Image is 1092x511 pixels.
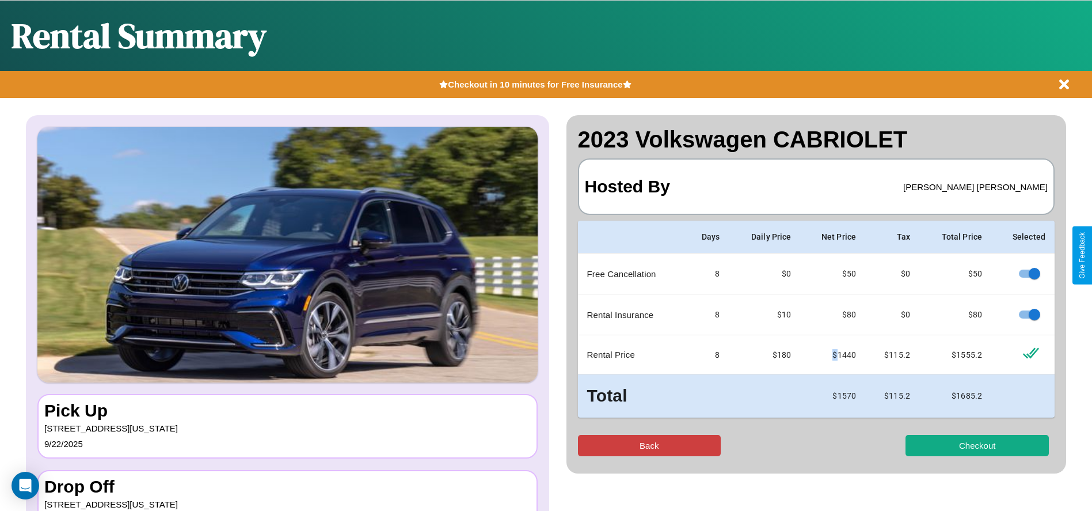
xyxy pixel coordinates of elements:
h3: Hosted By [585,165,670,208]
th: Tax [865,221,919,253]
h1: Rental Summary [12,12,267,59]
p: 9 / 22 / 2025 [44,436,531,452]
h2: 2023 Volkswagen CABRIOLET [578,127,1055,153]
td: 8 [684,253,729,294]
p: Free Cancellation [587,266,676,282]
th: Daily Price [729,221,801,253]
td: $0 [729,253,801,294]
td: $10 [729,294,801,335]
h3: Total [587,384,676,408]
th: Days [684,221,729,253]
td: 8 [684,294,729,335]
td: $0 [865,253,919,294]
p: Rental Price [587,347,676,362]
td: $ 50 [919,253,991,294]
p: [PERSON_NAME] [PERSON_NAME] [903,179,1048,195]
div: Give Feedback [1078,232,1086,279]
p: Rental Insurance [587,307,676,323]
b: Checkout in 10 minutes for Free Insurance [448,80,622,89]
p: [STREET_ADDRESS][US_STATE] [44,421,531,436]
button: Checkout [905,435,1049,456]
td: $ 50 [801,253,866,294]
td: $ 115.2 [865,374,919,418]
td: $ 115.2 [865,335,919,374]
h3: Pick Up [44,401,531,421]
td: $ 1555.2 [919,335,991,374]
th: Net Price [801,221,866,253]
th: Total Price [919,221,991,253]
td: $ 80 [919,294,991,335]
td: 8 [684,335,729,374]
td: $ 1440 [801,335,866,374]
td: $ 1570 [801,374,866,418]
table: simple table [578,221,1055,418]
td: $ 180 [729,335,801,374]
div: Open Intercom Messenger [12,472,39,499]
td: $ 80 [801,294,866,335]
button: Back [578,435,721,456]
td: $ 1685.2 [919,374,991,418]
th: Selected [991,221,1055,253]
h3: Drop Off [44,477,531,497]
td: $0 [865,294,919,335]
